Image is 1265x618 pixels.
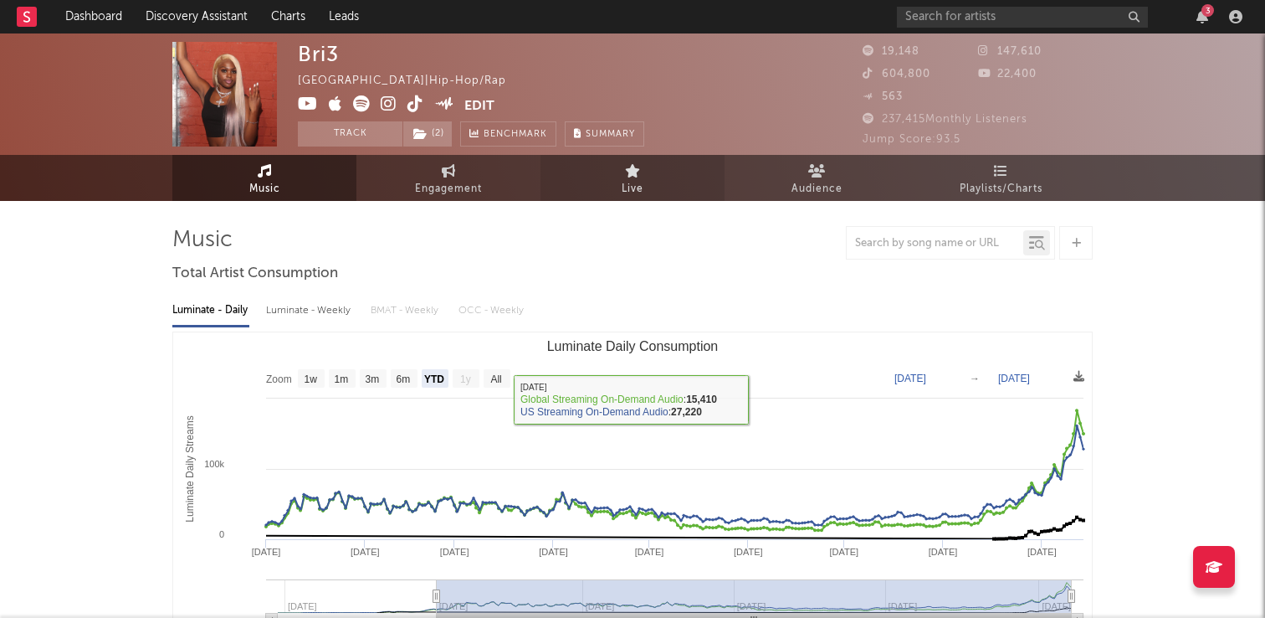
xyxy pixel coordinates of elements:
span: 604,800 [863,69,930,80]
span: Engagement [415,179,482,199]
button: (2) [403,121,452,147]
span: 22,400 [978,69,1037,80]
div: [GEOGRAPHIC_DATA] | Hip-Hop/Rap [298,71,525,91]
button: Track [298,121,402,147]
button: Summary [565,121,644,147]
div: Bri3 [298,42,339,66]
a: Playlists/Charts [909,155,1093,201]
div: 3 [1201,4,1214,17]
span: Benchmark [484,125,547,145]
button: Edit [464,95,494,116]
span: 237,415 Monthly Listeners [863,114,1027,125]
span: ( 2 ) [402,121,453,147]
span: 563 [863,91,903,102]
span: 147,610 [978,46,1042,57]
a: Engagement [356,155,540,201]
span: Music [249,179,280,199]
span: Live [622,179,643,199]
span: 19,148 [863,46,919,57]
span: Jump Score: 93.5 [863,134,960,145]
span: Audience [791,179,842,199]
a: Live [540,155,725,201]
span: Playlists/Charts [960,179,1042,199]
a: Music [172,155,356,201]
button: 3 [1196,10,1208,23]
input: Search for artists [897,7,1148,28]
a: Audience [725,155,909,201]
span: Summary [586,130,635,139]
a: Benchmark [460,121,556,147]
